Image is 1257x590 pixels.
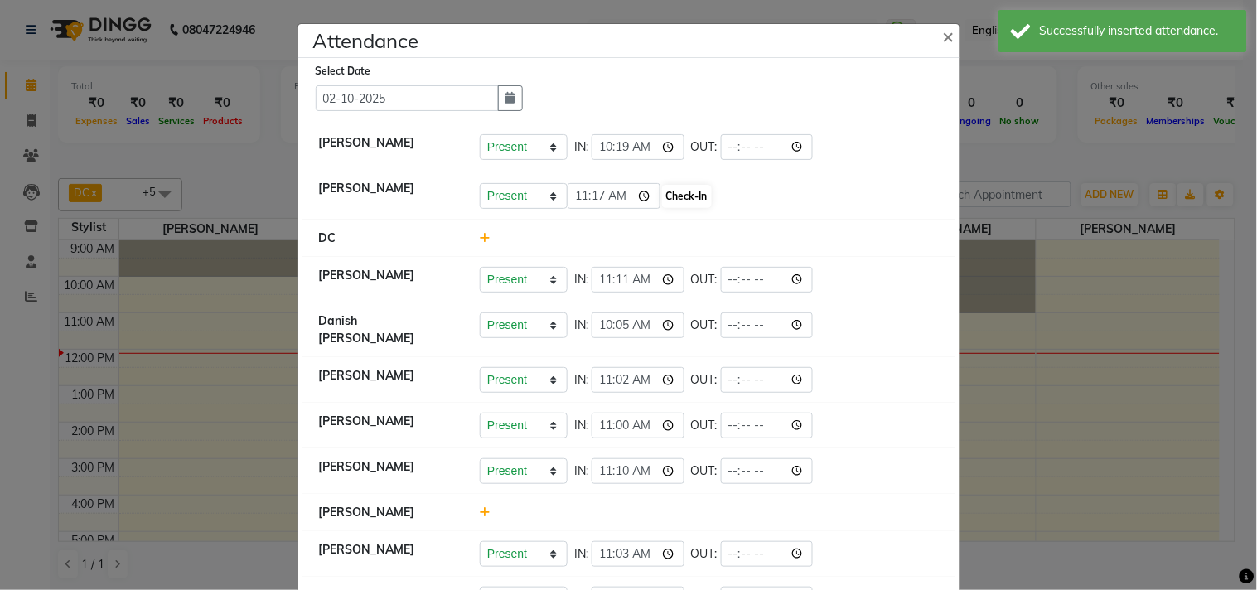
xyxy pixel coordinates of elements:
[662,185,712,208] button: Check-In
[307,134,468,160] div: [PERSON_NAME]
[316,85,499,111] input: Select date
[943,23,955,48] span: ×
[307,267,468,293] div: [PERSON_NAME]
[307,180,468,210] div: [PERSON_NAME]
[574,371,588,389] span: IN:
[307,541,468,567] div: [PERSON_NAME]
[691,545,718,563] span: OUT:
[691,271,718,288] span: OUT:
[1040,22,1235,40] div: Successfully inserted attendance.
[307,230,468,247] div: DC
[307,458,468,484] div: [PERSON_NAME]
[691,138,718,156] span: OUT:
[307,504,468,521] div: [PERSON_NAME]
[574,271,588,288] span: IN:
[574,462,588,480] span: IN:
[307,312,468,347] div: Danish [PERSON_NAME]
[307,413,468,438] div: [PERSON_NAME]
[574,317,588,334] span: IN:
[691,317,718,334] span: OUT:
[691,371,718,389] span: OUT:
[930,12,971,59] button: Close
[691,462,718,480] span: OUT:
[307,367,468,393] div: [PERSON_NAME]
[313,26,419,56] h4: Attendance
[316,64,371,79] label: Select Date
[691,417,718,434] span: OUT:
[574,138,588,156] span: IN:
[574,417,588,434] span: IN:
[574,545,588,563] span: IN:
